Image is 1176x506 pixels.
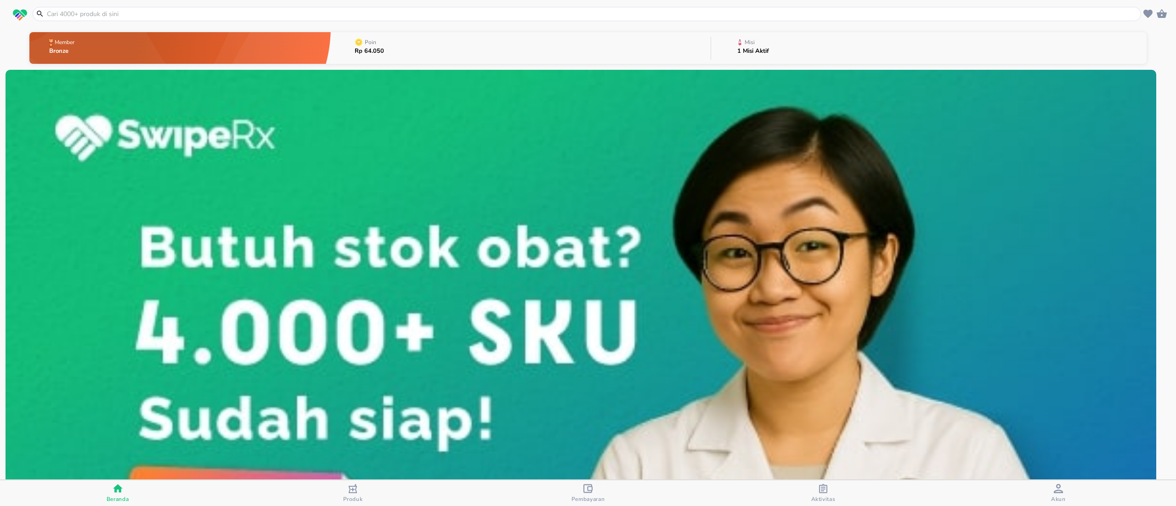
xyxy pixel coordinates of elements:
span: Akun [1051,495,1066,503]
button: Pembayaran [470,480,706,506]
button: Misi1 Misi Aktif [711,30,1147,66]
p: Member [55,39,74,45]
button: PoinRp 64.050 [331,30,711,66]
input: Cari 4000+ produk di sini [46,9,1139,19]
span: Aktivitas [811,495,836,503]
p: Bronze [49,48,76,54]
button: Aktivitas [706,480,941,506]
span: Produk [343,495,363,503]
p: Poin [365,39,376,45]
img: logo_swiperx_s.bd005f3b.svg [13,9,27,21]
button: Akun [941,480,1176,506]
p: 1 Misi Aktif [737,48,769,54]
span: Pembayaran [571,495,605,503]
button: MemberBronze [29,30,331,66]
span: Beranda [107,495,129,503]
p: Rp 64.050 [355,48,384,54]
button: Produk [235,480,470,506]
p: Misi [745,39,755,45]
